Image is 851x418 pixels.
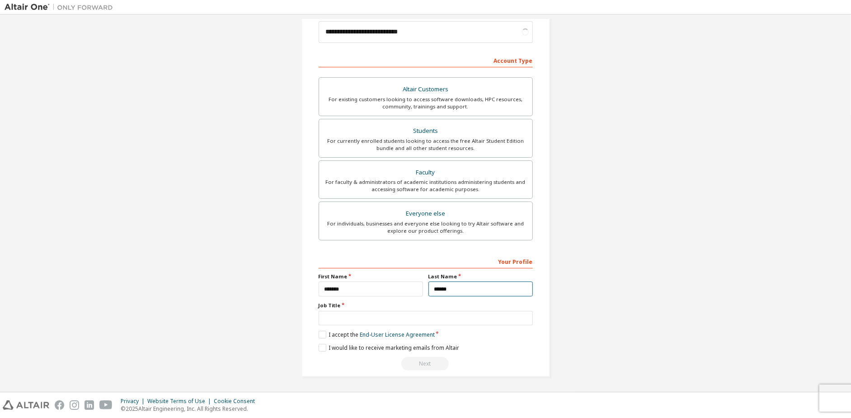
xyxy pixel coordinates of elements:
[319,302,533,309] label: Job Title
[319,273,423,280] label: First Name
[324,178,527,193] div: For faculty & administrators of academic institutions administering students and accessing softwa...
[3,400,49,410] img: altair_logo.svg
[319,344,459,352] label: I would like to receive marketing emails from Altair
[99,400,113,410] img: youtube.svg
[324,125,527,137] div: Students
[147,398,214,405] div: Website Terms of Use
[5,3,118,12] img: Altair One
[214,398,260,405] div: Cookie Consent
[319,357,533,371] div: Please wait while checking email ...
[319,254,533,268] div: Your Profile
[85,400,94,410] img: linkedin.svg
[324,166,527,179] div: Faculty
[319,331,435,338] label: I accept the
[428,273,533,280] label: Last Name
[360,331,435,338] a: End-User License Agreement
[324,220,527,235] div: For individuals, businesses and everyone else looking to try Altair software and explore our prod...
[324,207,527,220] div: Everyone else
[55,400,64,410] img: facebook.svg
[121,405,260,413] p: © 2025 Altair Engineering, Inc. All Rights Reserved.
[324,137,527,152] div: For currently enrolled students looking to access the free Altair Student Edition bundle and all ...
[70,400,79,410] img: instagram.svg
[324,83,527,96] div: Altair Customers
[319,53,533,67] div: Account Type
[324,96,527,110] div: For existing customers looking to access software downloads, HPC resources, community, trainings ...
[121,398,147,405] div: Privacy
